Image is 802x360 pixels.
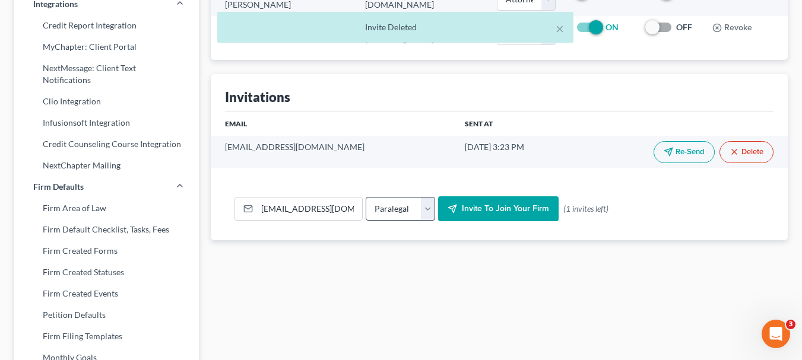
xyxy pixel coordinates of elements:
a: Firm Created Statuses [14,262,199,283]
input: Email Address [257,197,362,220]
a: NextMessage: Client Text Notifications [14,58,199,91]
button: × [556,21,564,36]
a: Firm Area of Law [14,197,199,219]
a: Firm Filing Templates [14,326,199,347]
span: Firm Defaults [33,181,84,193]
a: Infusionsoft Integration [14,112,199,133]
a: Petition Defaults [14,304,199,326]
button: Delete [719,141,774,163]
button: Invite to join your firm [438,196,559,221]
div: Invite Deleted [227,21,564,33]
span: 3 [786,320,795,329]
a: NextChapter Mailing [14,155,199,176]
a: Clio Integration [14,91,199,112]
a: Firm Defaults [14,176,199,197]
td: [EMAIL_ADDRESS][DOMAIN_NAME] [211,136,455,168]
div: Invitations [225,88,290,106]
th: Email [211,112,455,136]
a: Firm Created Forms [14,240,199,262]
button: Re-Send [654,141,715,163]
a: Firm Created Events [14,283,199,304]
iframe: Intercom live chat [762,320,790,348]
td: [DATE] 3:23 PM [455,136,573,168]
th: Sent At [455,112,573,136]
span: Invite to join your firm [462,203,549,214]
a: Firm Default Checklist, Tasks, Fees [14,219,199,240]
a: Credit Counseling Course Integration [14,133,199,155]
span: (1 invites left) [563,203,608,215]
